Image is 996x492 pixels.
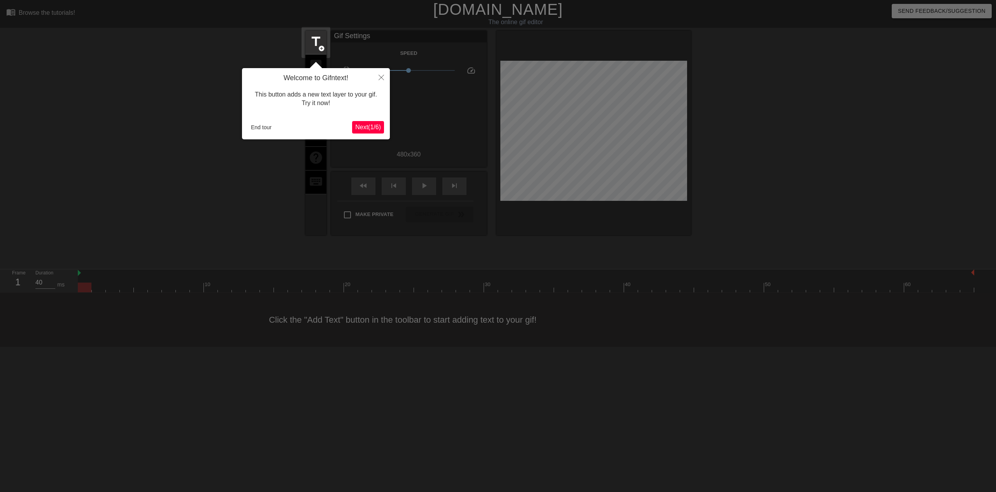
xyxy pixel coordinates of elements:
div: This button adds a new text layer to your gif. Try it now! [248,83,384,116]
button: End tour [248,121,275,133]
span: Next ( 1 / 6 ) [355,124,381,130]
h4: Welcome to Gifntext! [248,74,384,83]
button: Next [352,121,384,134]
button: Close [373,68,390,86]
